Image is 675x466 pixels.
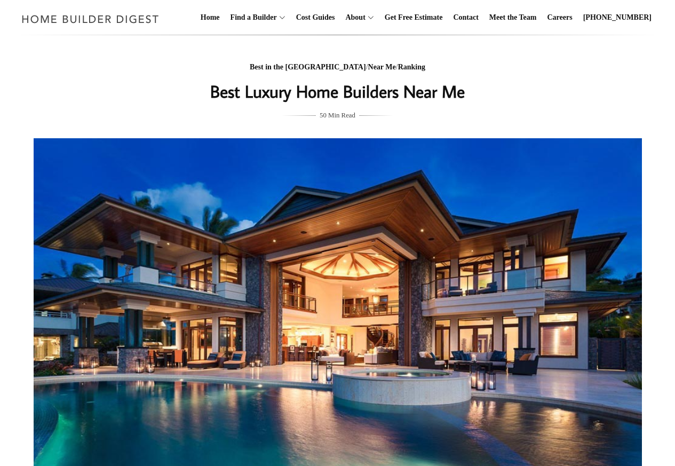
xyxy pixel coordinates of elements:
a: Careers [543,1,577,35]
a: Home [196,1,224,35]
a: Ranking [398,63,425,71]
a: Cost Guides [292,1,339,35]
img: Home Builder Digest [17,9,164,29]
a: Meet the Team [485,1,541,35]
a: About [341,1,365,35]
a: Find a Builder [226,1,277,35]
a: Get Free Estimate [380,1,447,35]
a: Best in the [GEOGRAPHIC_DATA] [250,63,366,71]
span: 50 Min Read [320,109,355,121]
a: [PHONE_NUMBER] [579,1,656,35]
a: Near Me [368,63,396,71]
h1: Best Luxury Home Builders Near Me [125,78,551,104]
a: Contact [449,1,482,35]
div: / / [125,61,551,74]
